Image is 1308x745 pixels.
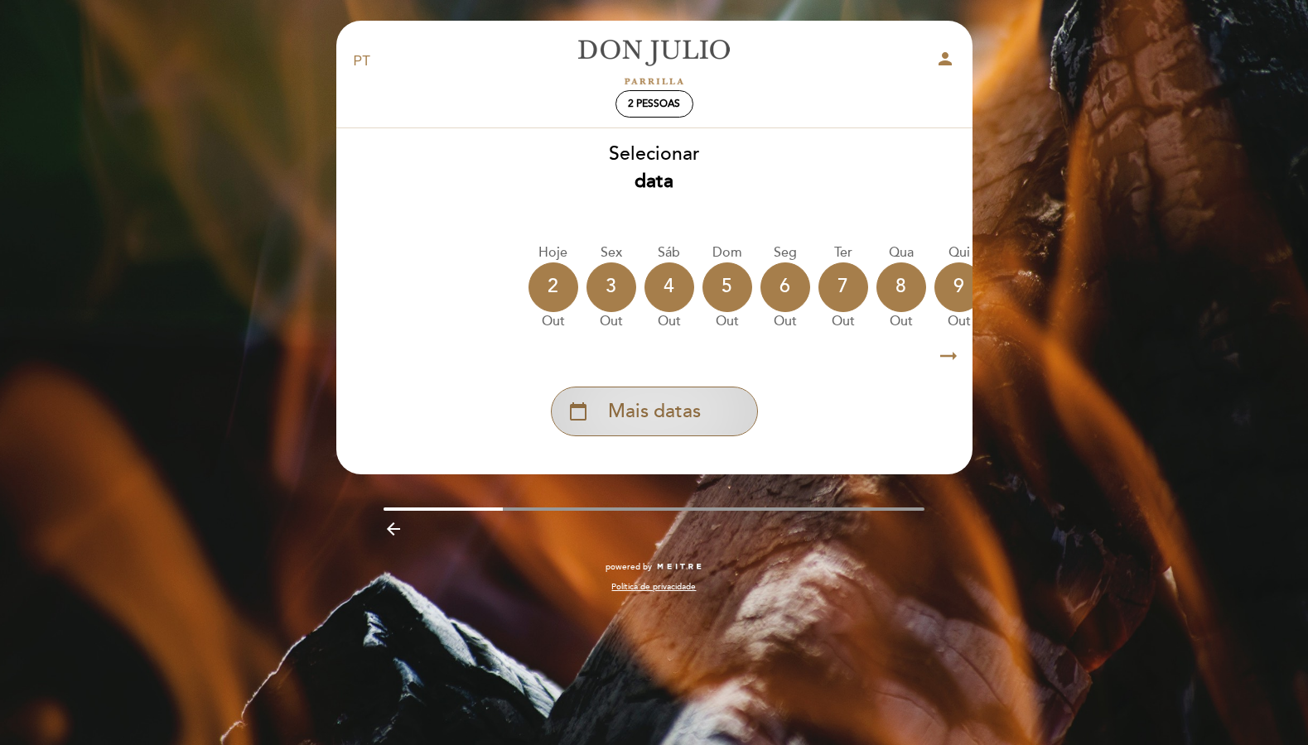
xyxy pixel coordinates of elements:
div: out [702,312,752,331]
div: Ter [818,243,868,262]
a: [PERSON_NAME] [551,39,758,84]
div: out [876,312,926,331]
div: 6 [760,262,810,312]
button: person [935,49,955,74]
a: Política de privacidade [611,581,696,593]
div: 4 [644,262,694,312]
i: person [935,49,955,69]
a: powered by [606,561,703,573]
span: Mais datas [608,398,701,425]
span: 2 pessoas [628,98,680,110]
div: Sáb [644,243,694,262]
div: 7 [818,262,868,312]
b: data [635,170,673,193]
div: Hoje [529,243,578,262]
div: 9 [934,262,984,312]
div: Qua [876,243,926,262]
div: 8 [876,262,926,312]
img: MEITRE [656,563,703,571]
div: Sex [586,243,636,262]
i: arrow_backward [384,519,403,539]
div: out [760,312,810,331]
div: 5 [702,262,752,312]
div: out [586,312,636,331]
div: Dom [702,243,752,262]
div: out [644,312,694,331]
div: Qui [934,243,984,262]
div: out [529,312,578,331]
div: Selecionar [335,141,973,195]
div: out [934,312,984,331]
div: 3 [586,262,636,312]
span: powered by [606,561,652,573]
i: calendar_today [568,397,588,425]
div: Seg [760,243,810,262]
div: out [818,312,868,331]
i: arrow_right_alt [936,339,961,374]
div: 2 [529,262,578,312]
